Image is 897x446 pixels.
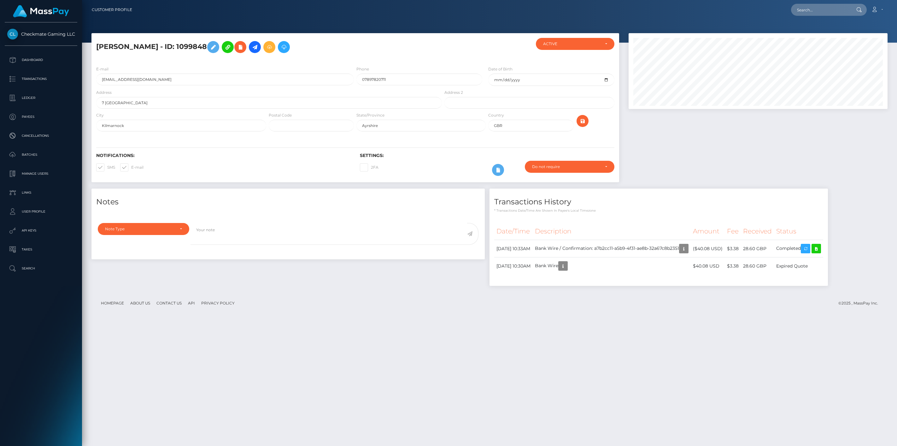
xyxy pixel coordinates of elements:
[725,257,741,275] td: $3.38
[774,240,823,257] td: Completed
[533,257,691,275] td: Bank Wire
[96,38,438,56] h5: [PERSON_NAME] - ID: 1099848
[96,90,112,95] label: Address
[725,223,741,240] th: Fee
[5,52,77,68] a: Dashboard
[532,164,600,169] div: Do not require
[494,223,533,240] th: Date/Time
[533,240,691,257] td: Bank Wire / Confirmation: a7b2cc11-a5b9-4f31-ae8b-32a67c8b2351
[791,4,850,16] input: Search...
[7,29,18,39] img: Checkmate Gaming LLC
[154,298,184,308] a: Contact Us
[488,66,513,72] label: Date of Birth
[494,196,823,208] h4: Transactions History
[691,223,725,240] th: Amount
[7,245,75,254] p: Taxes
[5,90,77,106] a: Ledger
[92,3,132,16] a: Customer Profile
[5,223,77,238] a: API Keys
[98,223,189,235] button: Note Type
[741,240,774,257] td: 28.60 GBP
[525,161,614,173] button: Do not require
[533,223,691,240] th: Description
[7,264,75,273] p: Search
[7,207,75,216] p: User Profile
[7,169,75,178] p: Manage Users
[199,298,237,308] a: Privacy Policy
[7,112,75,122] p: Payees
[120,163,144,172] label: E-mail
[838,300,883,307] div: © 2025 , MassPay Inc.
[5,147,77,163] a: Batches
[128,298,153,308] a: About Us
[5,261,77,276] a: Search
[741,223,774,240] th: Received
[494,240,533,257] td: [DATE] 10:33AM
[725,240,741,257] td: $3.38
[7,55,75,65] p: Dashboard
[96,66,108,72] label: E-mail
[269,112,292,118] label: Postal Code
[5,128,77,144] a: Cancellations
[444,90,463,95] label: Address 2
[5,166,77,182] a: Manage Users
[7,131,75,141] p: Cancellations
[96,196,480,208] h4: Notes
[5,242,77,257] a: Taxes
[741,257,774,275] td: 28.60 GBP
[7,150,75,160] p: Batches
[105,226,175,232] div: Note Type
[356,66,369,72] label: Phone
[98,298,126,308] a: Homepage
[360,153,614,158] h6: Settings:
[691,257,725,275] td: $40.08 USD
[96,112,104,118] label: City
[360,163,378,172] label: 2FA
[7,188,75,197] p: Links
[5,204,77,220] a: User Profile
[13,5,69,17] img: MassPay Logo
[5,71,77,87] a: Transactions
[5,31,77,37] span: Checkmate Gaming LLC
[356,112,384,118] label: State/Province
[7,74,75,84] p: Transactions
[185,298,197,308] a: API
[7,93,75,103] p: Ledger
[7,226,75,235] p: API Keys
[488,112,504,118] label: Country
[5,109,77,125] a: Payees
[249,41,261,53] a: Initiate Payout
[494,208,823,213] p: * Transactions date/time are shown in payee's local timezone
[543,41,600,46] div: ACTIVE
[96,163,115,172] label: SMS
[96,153,350,158] h6: Notifications:
[774,223,823,240] th: Status
[494,257,533,275] td: [DATE] 10:30AM
[691,240,725,257] td: ($40.08 USD)
[5,185,77,201] a: Links
[774,257,823,275] td: Expired Quote
[536,38,614,50] button: ACTIVE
